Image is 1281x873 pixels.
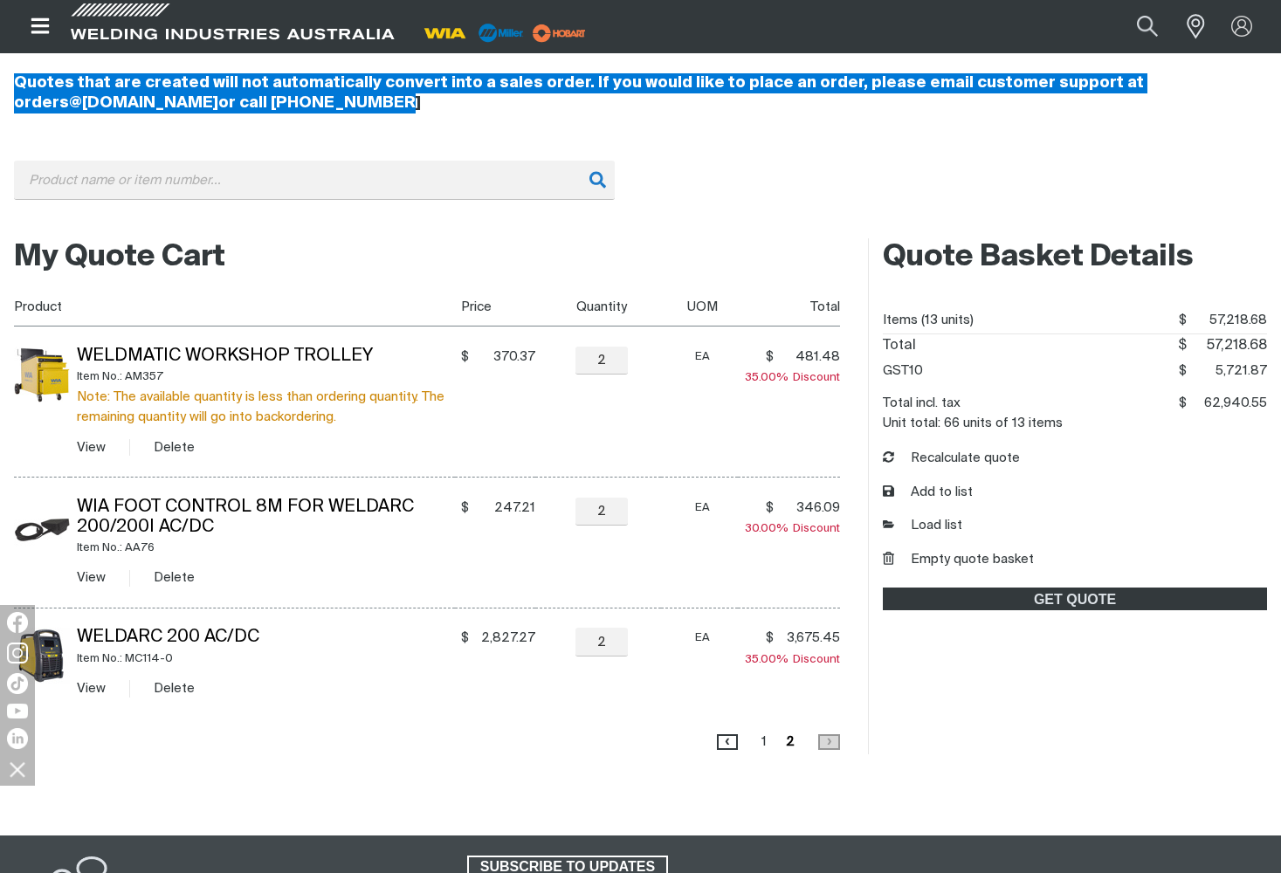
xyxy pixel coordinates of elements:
span: Discount [745,372,840,383]
dt: Unit total: 66 units of 13 items [883,416,1063,430]
span: 2,827.27 [474,629,535,647]
div: EA [668,347,738,367]
span: Discount [745,654,840,665]
button: Recalculate quote [883,449,1020,469]
input: Product name or item number... [14,161,615,200]
span: 5,721.87 [1187,358,1267,384]
a: Load list [883,516,962,536]
th: UOM [661,287,738,327]
a: Weldarc 200 AC/DC [77,629,259,646]
a: @[DOMAIN_NAME] [69,95,218,111]
dt: Items (13 units) [883,307,974,333]
button: Search products [1118,7,1177,46]
a: View Weldmatic Workshop Trolley [77,441,106,454]
button: Add to list [883,483,973,503]
span: 35.00% [745,654,793,665]
span: 247.21 [474,499,535,517]
a: View WIA Foot Control 8m for Weldarc 200/200i AC/DC [77,571,106,584]
span: 62,940.55 [1187,390,1267,416]
a: WIA Foot Control 8m for Weldarc 200/200i AC/DC [77,498,414,536]
th: Quantity [535,287,661,327]
a: 1 [756,730,772,753]
th: Total [738,287,841,327]
img: miller [527,20,591,46]
span: 57,218.68 [1187,334,1267,358]
div: Product or group for quick order [14,161,1267,226]
span: $ [1179,364,1187,377]
span: 57,218.68 [1187,307,1267,333]
dt: Total [883,334,916,358]
span: 346.09 [779,499,840,517]
span: Discount [745,523,840,534]
input: Product name or item number... [1096,7,1177,46]
th: Product [14,287,455,327]
img: YouTube [7,704,28,718]
span: $ [766,499,774,517]
nav: Pagination [717,730,840,754]
span: $ [461,348,469,366]
span: 30.00% [745,523,793,534]
span: 3,675.45 [779,629,840,647]
a: Weldmatic Workshop Trolley [77,347,373,365]
img: Instagram [7,643,28,663]
img: TikTok [7,673,28,694]
img: hide socials [3,754,32,784]
span: $ [1179,313,1187,327]
span: $ [766,348,774,366]
span: 370.37 [474,348,535,366]
div: Note: The available quantity is less than ordering quantity. The remaining quantity will go into ... [77,387,455,427]
img: Facebook [7,612,28,633]
dt: Total incl. tax [883,390,961,416]
span: $ [1178,339,1187,353]
img: WIA Foot Control 8m for Weldarc 200/200i AC/DC [14,498,70,553]
dt: GST10 [883,358,923,384]
a: GET QUOTE [883,588,1267,610]
a: View Weldarc 200 AC/DC [77,682,106,695]
button: Delete WIA Foot Control 8m for Weldarc 200/200i AC/DC [154,567,195,588]
span: GET QUOTE [885,588,1265,610]
div: Item No.: MC114-0 [77,649,455,669]
img: Weldmatic Workshop Trolley [14,347,70,402]
span: ‹ [719,733,737,749]
div: Item No.: AA76 [77,538,455,558]
span: $ [461,499,469,517]
button: Empty quote basket [883,550,1034,570]
button: Delete Weldarc 200 AC/DC [154,678,195,698]
span: $ [1179,396,1187,409]
h2: Quote Basket Details [883,238,1267,277]
h2: My Quote Cart [14,238,840,277]
span: 481.48 [779,348,840,366]
span: 35.00% [745,372,793,383]
div: Item No.: AM357 [77,367,455,387]
button: Delete Weldmatic Workshop Trolley [154,437,195,457]
div: EA [668,498,738,518]
div: EA [668,628,738,648]
span: $ [461,629,469,647]
h4: Quotes that are created will not automatically convert into a sales order. If you would like to p... [14,73,1267,113]
img: Weldarc 200 AC/DC [14,628,70,684]
img: LinkedIn [7,728,28,749]
th: Price [455,287,535,327]
span: $ [766,629,774,647]
a: miller [527,26,591,39]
